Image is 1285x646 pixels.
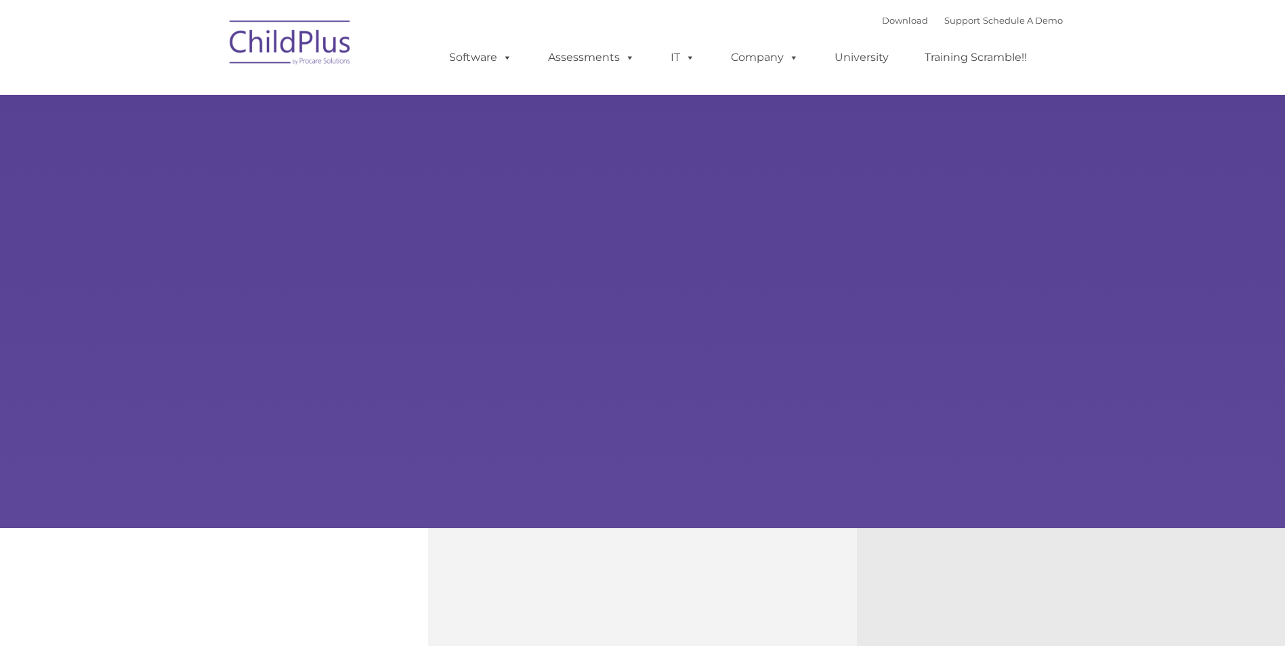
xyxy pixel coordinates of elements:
a: IT [657,44,709,71]
font: | [882,15,1063,26]
a: Company [717,44,812,71]
a: University [821,44,902,71]
img: ChildPlus by Procare Solutions [223,11,358,79]
a: Download [882,15,928,26]
a: Software [436,44,526,71]
a: Schedule A Demo [983,15,1063,26]
a: Support [944,15,980,26]
a: Training Scramble!! [911,44,1040,71]
a: Assessments [534,44,648,71]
